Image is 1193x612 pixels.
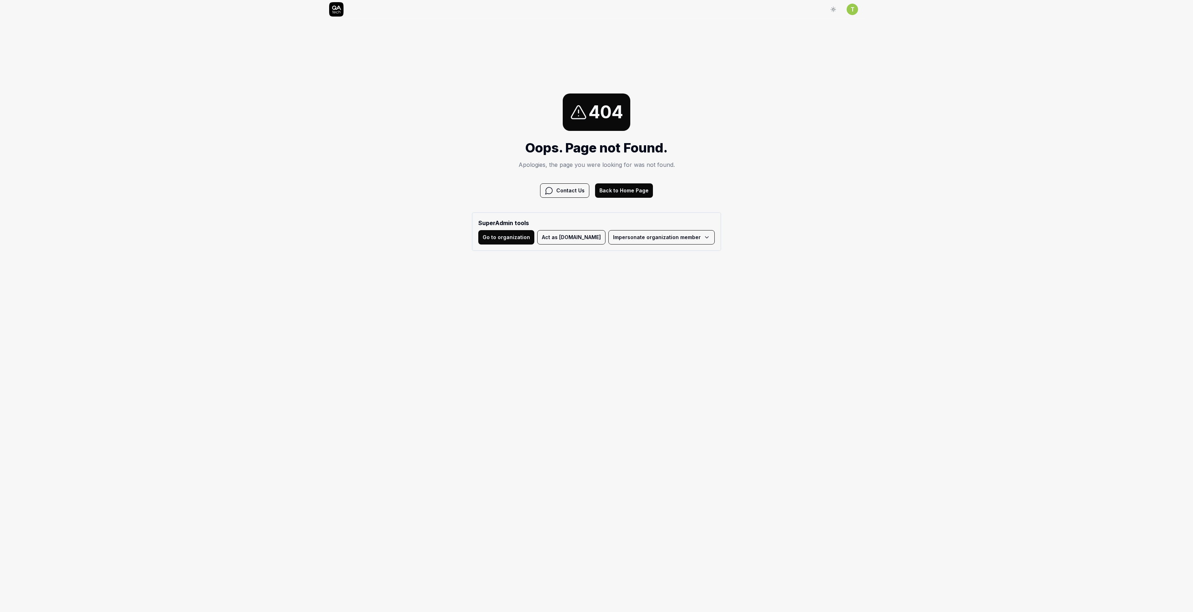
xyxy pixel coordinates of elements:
p: Apologies, the page you were looking for was not found. [472,160,721,169]
button: Back to Home Page [595,183,653,198]
span: 404 [589,99,623,125]
button: Impersonate organization member [608,230,715,245]
button: Act as [DOMAIN_NAME] [537,230,605,245]
h1: Oops. Page not Found. [472,138,721,157]
button: Contact Us [540,183,589,198]
b: SuperAdmin tools [478,219,715,227]
button: Go to organization [478,230,534,245]
button: T [847,4,858,15]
